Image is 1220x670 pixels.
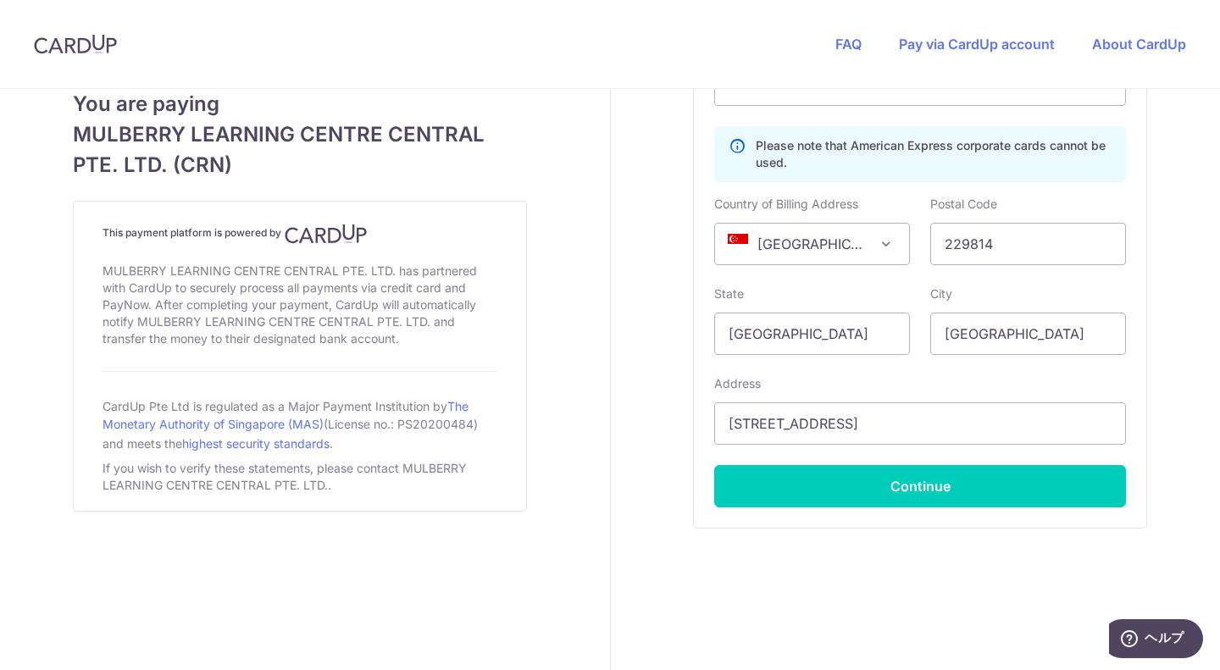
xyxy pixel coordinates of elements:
h4: This payment platform is powered by [103,224,497,244]
a: FAQ [835,36,862,53]
img: CardUp [285,224,368,244]
button: Continue [714,465,1126,507]
p: Please note that American Express corporate cards cannot be used. [756,137,1112,171]
iframe: ウィジェットを開いて詳しい情報を確認できます [1109,619,1203,662]
label: City [930,285,952,302]
a: About CardUp [1092,36,1186,53]
span: Singapore [714,223,910,265]
span: Singapore [715,224,909,264]
a: highest security standards [182,436,330,451]
label: State [714,285,744,302]
span: You are paying [73,89,527,119]
div: CardUp Pte Ltd is regulated as a Major Payment Institution by (License no.: PS20200484) and meets... [103,392,497,457]
label: Postal Code [930,196,997,213]
a: Pay via CardUp account [899,36,1055,53]
input: Example 123456 [930,223,1126,265]
label: Country of Billing Address [714,196,858,213]
span: MULBERRY LEARNING CENTRE CENTRAL PTE. LTD. (CRN) [73,119,527,180]
label: Address [714,375,761,392]
img: CardUp [34,34,117,54]
div: If you wish to verify these statements, please contact MULBERRY LEARNING CENTRE CENTRAL PTE. LTD.. [103,457,497,497]
div: MULBERRY LEARNING CENTRE CENTRAL PTE. LTD. has partnered with CardUp to securely process all paym... [103,259,497,351]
